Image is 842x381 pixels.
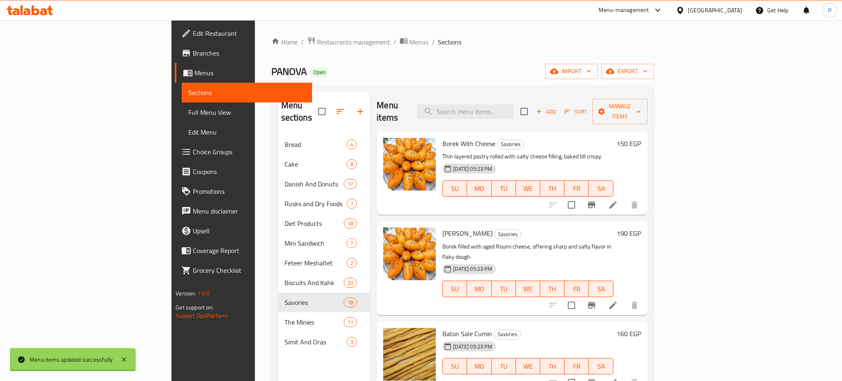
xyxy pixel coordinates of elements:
span: TH [544,360,561,372]
span: Savories [495,230,521,239]
span: Feteer Meshaltet [285,258,347,268]
div: Simit And Oras3 [278,332,370,352]
span: Coverage Report [193,246,305,256]
button: import [545,64,598,79]
a: Menus [175,63,312,83]
a: Menus [400,37,428,47]
span: FR [568,183,585,195]
span: 7 [347,239,356,247]
span: Version: [176,288,196,299]
span: [DATE] 05:23 PM [450,265,495,273]
div: Rusks and Dry Foods [285,199,347,209]
span: Open [310,69,329,76]
button: FR [564,358,589,374]
span: FR [568,283,585,295]
span: [DATE] 05:23 PM [450,165,495,173]
span: TH [544,183,561,195]
h6: 190 EGP [617,228,641,239]
span: Sort sections [331,102,350,121]
span: Simit And Oras [285,337,347,347]
span: Promotions [193,186,305,196]
a: Edit menu item [608,200,618,210]
div: Menu items updated successfully [30,355,113,364]
span: Coupons [193,167,305,177]
div: Cake8 [278,154,370,174]
button: Branch-specific-item [582,195,601,215]
h6: 150 EGP [617,138,641,149]
span: TU [495,283,513,295]
div: Danish And Donuts [285,179,344,189]
span: 3 [347,338,356,346]
div: items [347,258,357,268]
div: Savories [494,229,521,239]
button: Sort [562,105,589,118]
span: SA [592,283,610,295]
button: SA [589,180,613,197]
nav: breadcrumb [271,37,654,47]
img: Borek With Cheese [383,138,436,190]
span: Mini Sandwich [285,238,347,248]
div: Savories18 [278,293,370,312]
a: Support.OpsPlatform [176,310,228,321]
a: Edit Restaurant [175,23,312,43]
button: TU [492,281,516,297]
div: items [347,337,357,347]
div: The Minies11 [278,312,370,332]
h6: 160 EGP [617,328,641,339]
div: Danish And Donuts17 [278,174,370,194]
span: SU [446,183,464,195]
span: Sort [564,107,587,116]
span: P [828,6,831,15]
li: / [393,37,396,47]
span: Cake [285,159,347,169]
span: Savories [285,297,344,307]
button: MO [467,358,491,374]
span: Full Menu View [188,107,305,117]
button: MO [467,281,491,297]
div: Menu-management [599,5,649,15]
button: WE [516,180,540,197]
span: TU [495,360,513,372]
a: Restaurants management [307,37,390,47]
span: SA [592,360,610,372]
div: Rusks and Dry Foods7 [278,194,370,214]
span: WE [519,283,537,295]
span: Savories [497,139,524,149]
button: TH [540,180,564,197]
span: Menu disclaimer [193,206,305,216]
button: delete [625,195,644,215]
span: FR [568,360,585,372]
a: Coupons [175,162,312,181]
button: SU [442,281,467,297]
div: items [347,238,357,248]
span: TH [544,283,561,295]
span: Edit Menu [188,127,305,137]
div: Biscuits And Kahk20 [278,273,370,293]
div: Feteer Meshaltet2 [278,253,370,273]
span: MO [470,183,488,195]
button: TU [492,180,516,197]
span: SU [446,283,464,295]
a: Full Menu View [182,102,312,122]
span: WE [519,360,537,372]
button: SA [589,281,613,297]
span: SA [592,183,610,195]
p: Borek filled with aged Roumi cheese, offering sharp and salty flavor in flaky dough. [442,242,613,262]
img: Baton Sale Cumin [383,328,436,381]
div: Savories [494,330,521,339]
span: [DATE] 05:23 PM [450,343,495,351]
span: Biscuits And Kahk [285,278,344,288]
span: Menus [409,37,428,47]
a: Promotions [175,181,312,201]
button: FR [564,180,589,197]
span: Manage items [599,101,641,122]
div: Bread4 [278,135,370,154]
div: Bread [285,139,347,149]
span: MO [470,283,488,295]
a: Branches [175,43,312,63]
span: MO [470,360,488,372]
